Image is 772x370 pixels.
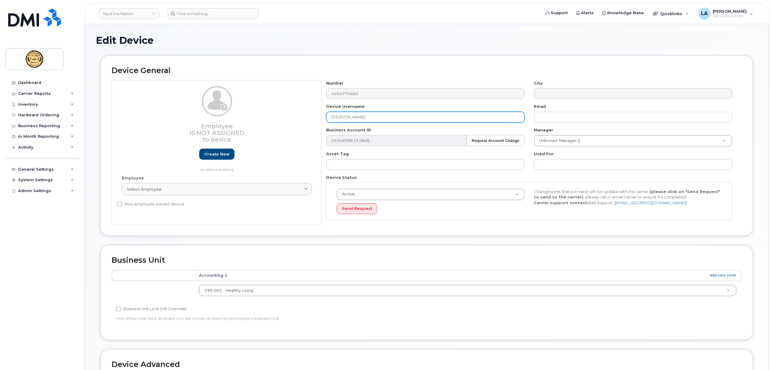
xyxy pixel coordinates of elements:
[96,35,758,46] h1: Edit Device
[472,138,520,143] strong: Request Account Change
[127,186,161,192] span: Select employee
[710,273,736,278] a: add new code
[534,80,543,86] label: City
[326,80,344,86] label: Number
[534,151,554,157] label: Used For
[203,136,231,143] span: to device
[193,270,742,281] th: Accounting 1
[199,149,235,160] a: Create new
[337,189,524,200] a: Active
[122,123,312,143] h3: Employee
[534,127,553,133] label: Manager
[529,189,726,206] div: Changing the Status in here will not update with the carrier, , please call or email carrier to e...
[536,138,580,143] span: Unknown Manager ()
[337,203,377,214] button: Send Request
[534,200,588,205] strong: Carrier support contact:
[467,135,525,146] button: Request Account Change
[122,167,312,172] p: or select existing
[122,175,144,181] label: Employee
[117,201,184,208] label: Non-employee owned device
[326,175,357,180] label: Device Status
[117,202,122,207] input: Non-employee owned device
[326,127,371,133] label: Business Account ID
[326,104,365,109] label: Device Username
[534,135,732,146] a: Unknown Manager ()
[190,129,244,137] span: Is not assigned
[534,104,546,109] label: Email
[204,288,253,293] span: 290-001 - Healthy Living
[326,151,349,157] label: Asset Tag
[112,256,742,265] h2: Business Unit
[339,191,355,197] span: Active
[615,200,686,205] a: [EMAIL_ADDRESS][DOMAIN_NAME]
[112,360,742,369] h2: Device Advanced
[199,285,736,296] a: 290-001 - Healthy Living
[116,316,527,321] p: Hint: When checked, Business Unit will not be updated by employee's Business Unit
[112,66,742,75] h2: Device General
[116,305,187,313] label: Business Unit Lock (HR Override)
[116,307,121,311] input: Business Unit Lock (HR Override)
[122,183,312,195] a: Select employee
